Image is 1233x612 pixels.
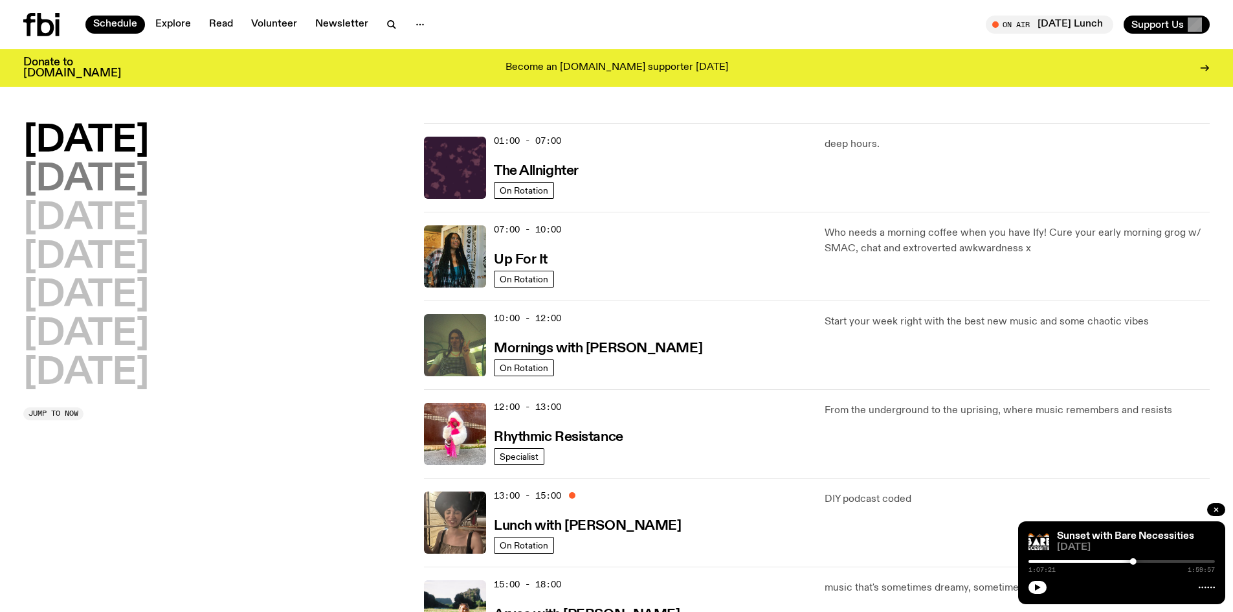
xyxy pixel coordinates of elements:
[494,223,561,236] span: 07:00 - 10:00
[1124,16,1210,34] button: Support Us
[494,251,548,267] a: Up For It
[23,240,149,276] button: [DATE]
[23,162,149,198] button: [DATE]
[505,62,728,74] p: Become an [DOMAIN_NAME] supporter [DATE]
[494,342,702,356] h3: Mornings with [PERSON_NAME]
[825,403,1210,418] p: From the underground to the uprising, where music remembers and resists
[500,363,548,372] span: On Rotation
[500,274,548,284] span: On Rotation
[201,16,241,34] a: Read
[494,135,561,147] span: 01:00 - 07:00
[23,123,149,159] button: [DATE]
[23,201,149,237] button: [DATE]
[1028,532,1049,552] img: Bare Necessities
[494,271,554,288] a: On Rotation
[500,540,548,550] span: On Rotation
[307,16,376,34] a: Newsletter
[825,225,1210,256] p: Who needs a morning coffee when you have Ify! Cure your early morning grog w/ SMAC, chat and extr...
[494,537,554,554] a: On Rotation
[494,312,561,324] span: 10:00 - 12:00
[494,359,554,376] a: On Rotation
[494,182,554,199] a: On Rotation
[23,407,83,420] button: Jump to now
[494,490,561,502] span: 13:00 - 15:00
[23,356,149,392] button: [DATE]
[825,492,1210,507] p: DIY podcast coded
[494,578,561,591] span: 15:00 - 18:00
[1188,567,1215,573] span: 1:59:57
[494,517,681,533] a: Lunch with [PERSON_NAME]
[825,137,1210,152] p: deep hours.
[494,428,623,444] a: Rhythmic Resistance
[986,16,1113,34] button: On Air[DATE] Lunch
[494,164,579,178] h3: The Allnighter
[1057,543,1215,552] span: [DATE]
[424,225,486,288] img: Ify - a Brown Skin girl with black braided twists, looking up to the side with her tongue stickin...
[23,317,149,353] button: [DATE]
[494,162,579,178] a: The Allnighter
[825,314,1210,330] p: Start your week right with the best new music and some chaotic vibes
[23,57,121,79] h3: Donate to [DOMAIN_NAME]
[243,16,305,34] a: Volunteer
[424,403,486,465] img: Attu crouches on gravel in front of a brown wall. They are wearing a white fur coat with a hood, ...
[494,448,544,465] a: Specialist
[494,401,561,413] span: 12:00 - 13:00
[1057,531,1194,541] a: Sunset with Bare Necessities
[494,431,623,444] h3: Rhythmic Resistance
[494,519,681,533] h3: Lunch with [PERSON_NAME]
[85,16,145,34] a: Schedule
[424,314,486,376] img: Jim Kretschmer in a really cute outfit with cute braids, standing on a train holding up a peace s...
[28,410,78,417] span: Jump to now
[825,580,1210,596] p: music that's sometimes dreamy, sometimes fast, but always good!
[494,253,548,267] h3: Up For It
[148,16,199,34] a: Explore
[494,339,702,356] a: Mornings with [PERSON_NAME]
[1028,567,1056,573] span: 1:07:21
[1131,19,1184,30] span: Support Us
[23,278,149,314] button: [DATE]
[500,185,548,195] span: On Rotation
[500,451,539,461] span: Specialist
